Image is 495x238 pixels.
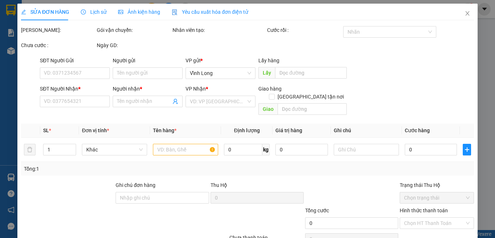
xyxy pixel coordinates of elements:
span: SL [43,128,49,133]
img: icon [172,9,178,15]
div: Chưa cước : [21,41,95,49]
span: [GEOGRAPHIC_DATA] tận nơi [274,93,346,101]
span: Lấy hàng [258,58,279,63]
div: [PERSON_NAME]: [21,26,95,34]
input: Ghi chú đơn hàng [116,192,209,204]
span: kg [262,144,270,155]
div: SĐT Người Nhận [40,85,110,93]
span: plus [463,147,471,153]
label: Ghi chú đơn hàng [116,182,155,188]
span: Đơn vị tính [82,128,109,133]
span: Lấy [258,67,275,79]
div: Ngày GD: [97,41,171,49]
input: VD: Bàn, Ghế [153,144,218,155]
button: plus [463,144,471,155]
span: close [465,11,470,16]
div: Nhân viên tạo: [172,26,266,34]
input: Ghi Chú [334,144,399,155]
span: Cước hàng [405,128,430,133]
button: delete [24,144,36,155]
span: edit [21,9,26,14]
span: Vĩnh Long [190,68,251,79]
span: Yêu cầu xuất hóa đơn điện tử [172,9,248,15]
span: Lịch sử [81,9,107,15]
label: Hình thức thanh toán [400,208,448,213]
div: Tổng: 1 [24,165,192,173]
span: Ảnh kiện hàng [118,9,160,15]
span: Tổng cước [305,208,329,213]
span: Khác [86,144,143,155]
span: Giao [258,103,278,115]
div: Cước rồi : [267,26,341,34]
span: Định lượng [234,128,259,133]
span: Giao hàng [258,86,282,92]
div: SĐT Người Gửi [40,57,110,64]
button: Close [457,4,478,24]
th: Ghi chú [331,124,402,138]
span: Giá trị hàng [275,128,302,133]
div: VP gửi [186,57,255,64]
span: Thu Hộ [210,182,227,188]
span: Tên hàng [153,128,176,133]
input: Dọc đường [278,103,346,115]
div: Người nhận [113,85,183,93]
span: picture [118,9,123,14]
span: VP Nhận [186,86,206,92]
div: Trạng thái Thu Hộ [400,181,474,189]
div: Người gửi [113,57,183,64]
span: Chọn trạng thái [404,192,470,203]
span: user-add [172,99,178,104]
span: clock-circle [81,9,86,14]
span: SỬA ĐƠN HÀNG [21,9,69,15]
input: Dọc đường [275,67,346,79]
div: Gói vận chuyển: [97,26,171,34]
